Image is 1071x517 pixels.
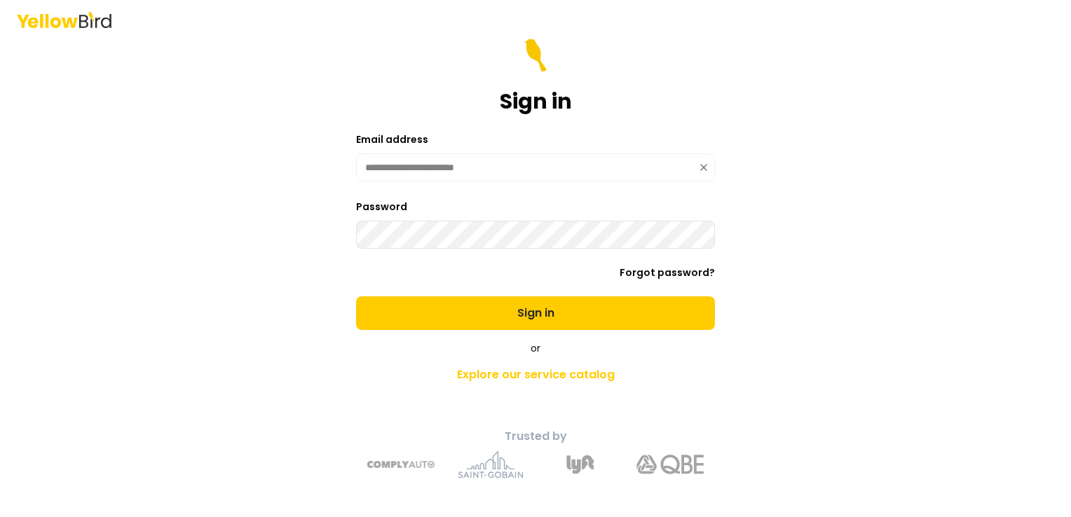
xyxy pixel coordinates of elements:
a: Forgot password? [620,266,715,280]
label: Email address [356,132,428,146]
label: Password [356,200,407,214]
span: or [531,341,540,355]
h1: Sign in [500,89,572,114]
a: Explore our service catalog [289,361,782,389]
button: Sign in [356,296,715,330]
p: Trusted by [289,428,782,445]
